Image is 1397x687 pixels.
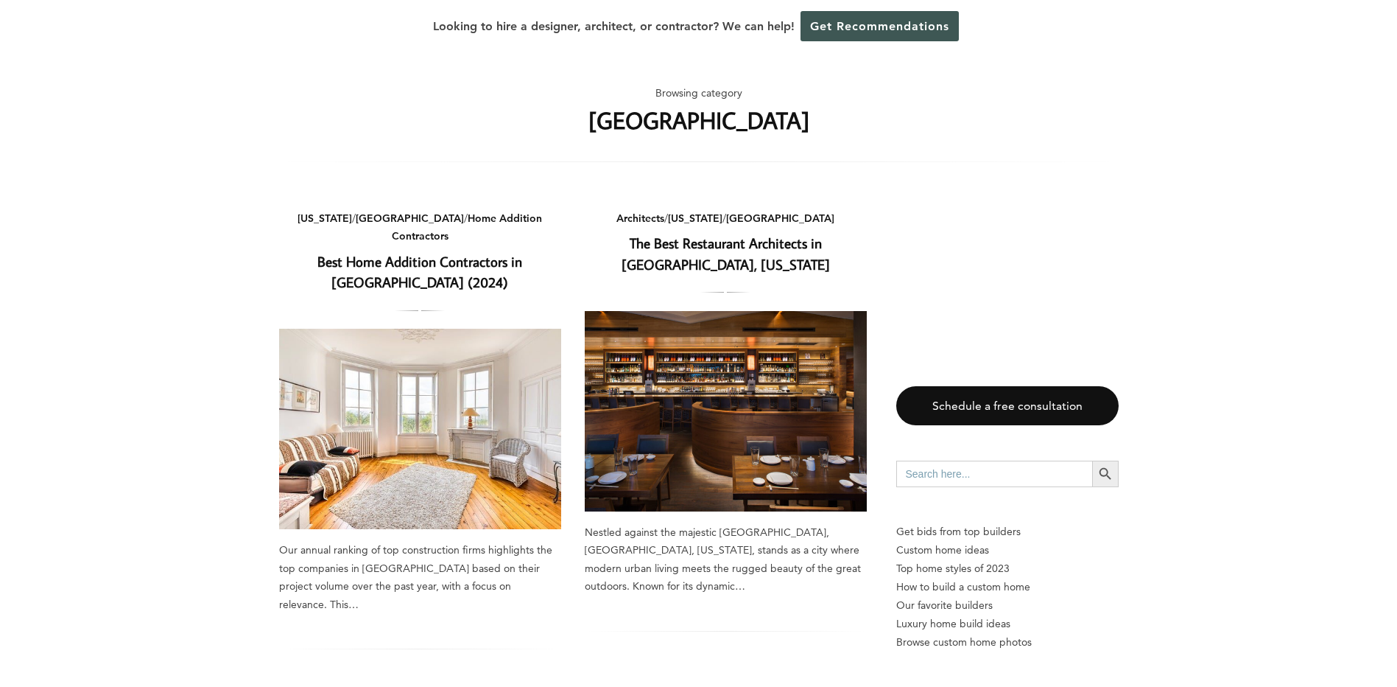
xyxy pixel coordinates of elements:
a: How to build a custom home [896,578,1119,596]
a: Get Recommendations [800,11,959,41]
a: Architects [616,212,664,225]
div: / / [585,209,867,228]
a: Best Home Addition Contractors in [GEOGRAPHIC_DATA] (2024) [317,252,522,292]
div: Our annual ranking of top construction firms highlights the top companies in [GEOGRAPHIC_DATA] ba... [279,541,561,613]
a: Schedule a free consultation [896,386,1119,425]
a: [US_STATE] [668,212,722,225]
h1: [GEOGRAPHIC_DATA] [588,102,809,138]
a: [GEOGRAPHIC_DATA] [726,212,834,225]
a: The Best Restaurant Architects in [GEOGRAPHIC_DATA], [US_STATE] [622,234,830,273]
svg: Search [1097,466,1113,482]
a: Custom home ideas [896,541,1119,559]
input: Search here... [896,461,1092,487]
div: / / [279,209,561,245]
p: Get bids from top builders [896,523,1119,541]
a: The Best Restaurant Architects in [GEOGRAPHIC_DATA], [US_STATE] [585,311,867,512]
div: Nestled against the majestic [GEOGRAPHIC_DATA], [GEOGRAPHIC_DATA], [US_STATE], stands as a city w... [585,523,867,596]
a: Luxury home build ideas [896,615,1119,633]
a: [US_STATE] [298,212,352,225]
a: [GEOGRAPHIC_DATA] [356,212,464,225]
span: Browsing category [655,84,742,102]
a: Our favorite builders [896,596,1119,615]
a: Best Home Addition Contractors in [GEOGRAPHIC_DATA] (2024) [279,329,561,529]
a: Top home styles of 2023 [896,559,1119,578]
a: Browse custom home photos [896,633,1119,652]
